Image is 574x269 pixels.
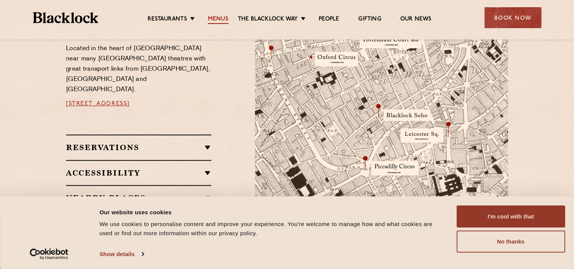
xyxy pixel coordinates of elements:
[484,7,541,28] div: Book Now
[66,101,130,107] a: [STREET_ADDRESS]
[208,16,228,24] a: Menus
[99,248,143,260] a: Show details
[148,16,187,24] a: Restaurants
[456,206,565,228] button: I'm cool with that
[66,193,211,203] h2: Nearby Places
[319,16,339,24] a: People
[66,44,211,95] p: Located in the heart of [GEOGRAPHIC_DATA] near many [GEOGRAPHIC_DATA] theatres with great transpo...
[33,12,99,23] img: BL_Textured_Logo-footer-cropped.svg
[426,187,533,258] img: svg%3E
[16,248,82,260] a: Usercentrics Cookiebot - opens in a new window
[99,220,439,238] div: We use cookies to personalise content and improve your experience. You're welcome to manage how a...
[358,16,381,24] a: Gifting
[66,143,211,152] h2: Reservations
[456,231,565,253] button: No thanks
[238,16,298,24] a: The Blacklock Way
[400,16,432,24] a: Our News
[66,168,211,177] h2: Accessibility
[99,207,439,217] div: Our website uses cookies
